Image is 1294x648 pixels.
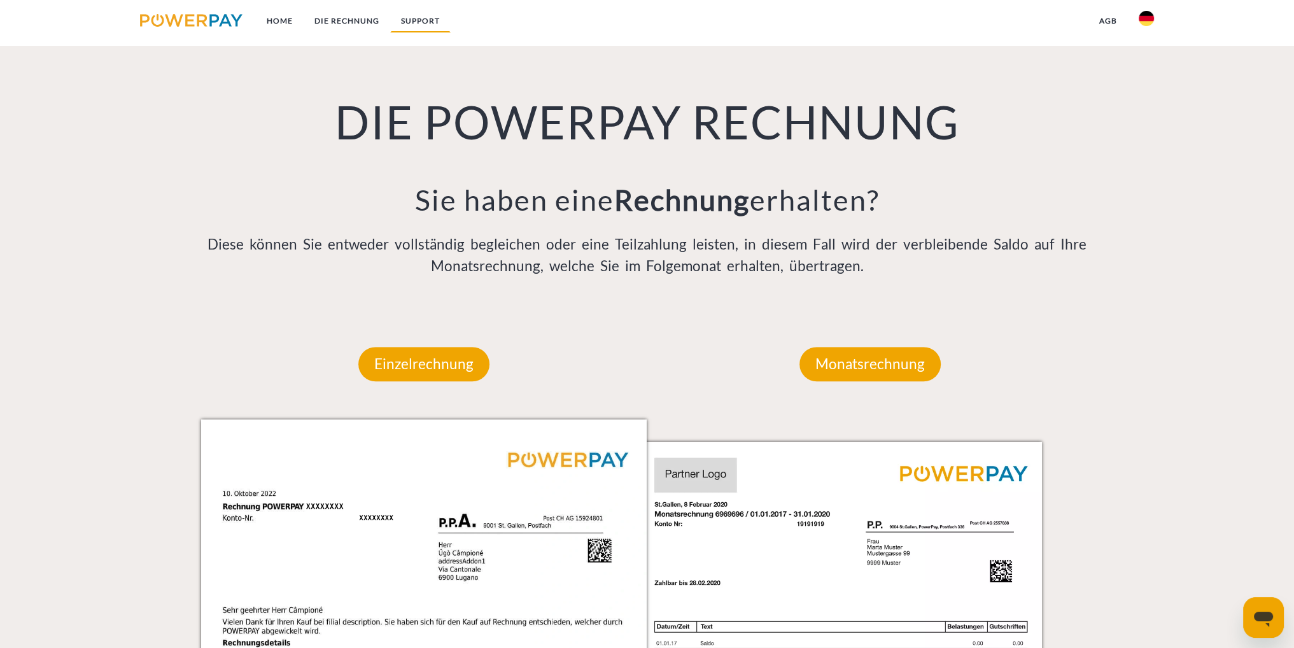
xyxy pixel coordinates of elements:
h3: Sie haben eine erhalten? [201,182,1094,218]
b: Rechnung [614,183,749,217]
img: de [1139,11,1154,26]
a: DIE RECHNUNG [304,10,390,32]
a: Home [256,10,304,32]
p: Einzelrechnung [358,347,489,381]
iframe: Schaltfläche zum Öffnen des Messaging-Fensters [1243,597,1284,638]
p: Diese können Sie entweder vollständig begleichen oder eine Teilzahlung leisten, in diesem Fall wi... [201,234,1094,277]
a: agb [1088,10,1128,32]
a: SUPPORT [390,10,451,32]
img: logo-powerpay.svg [140,14,243,27]
p: Monatsrechnung [799,347,941,381]
h1: DIE POWERPAY RECHNUNG [201,93,1094,150]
